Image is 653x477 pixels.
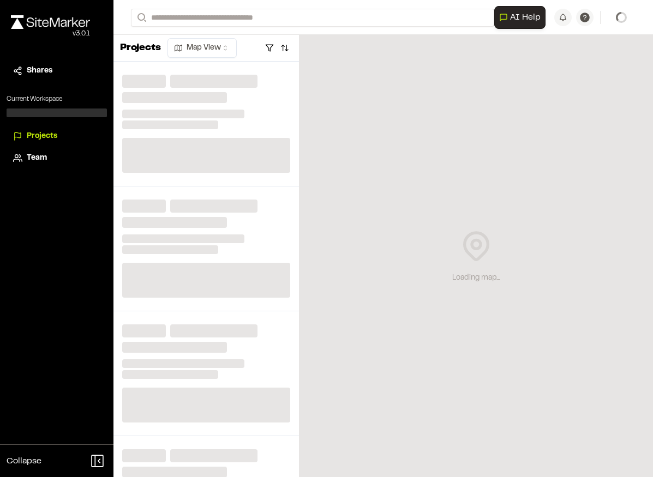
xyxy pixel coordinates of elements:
button: Open AI Assistant [494,6,546,29]
span: AI Help [510,11,541,24]
a: Shares [13,65,100,77]
span: Shares [27,65,52,77]
span: Team [27,152,47,164]
img: rebrand.png [11,15,90,29]
p: Current Workspace [7,94,107,104]
p: Projects [120,41,161,56]
a: Projects [13,130,100,142]
button: Search [131,9,151,27]
a: Team [13,152,100,164]
div: Oh geez...please don't... [11,29,90,39]
div: Open AI Assistant [494,6,550,29]
span: Collapse [7,455,41,468]
div: Loading map... [452,272,500,284]
span: Projects [27,130,57,142]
